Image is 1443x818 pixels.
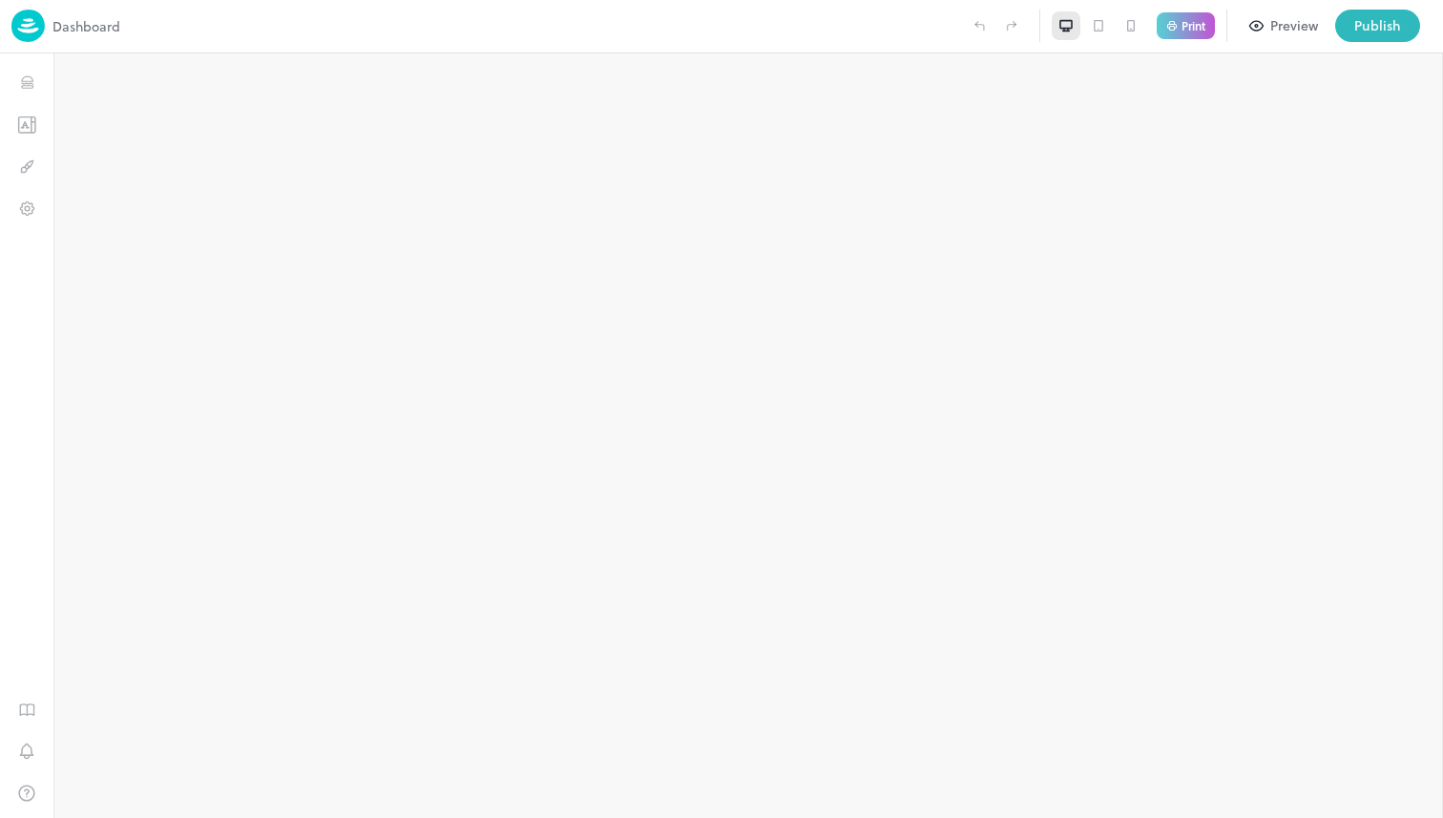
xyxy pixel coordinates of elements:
[11,10,45,42] img: logo-86c26b7e.jpg
[963,10,995,42] label: Undo (Ctrl + Z)
[1270,15,1318,36] div: Preview
[1239,10,1329,42] button: Preview
[1354,15,1401,36] div: Publish
[1335,10,1420,42] button: Publish
[52,16,120,36] p: Dashboard
[1182,20,1205,31] p: Print
[995,10,1028,42] label: Redo (Ctrl + Y)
